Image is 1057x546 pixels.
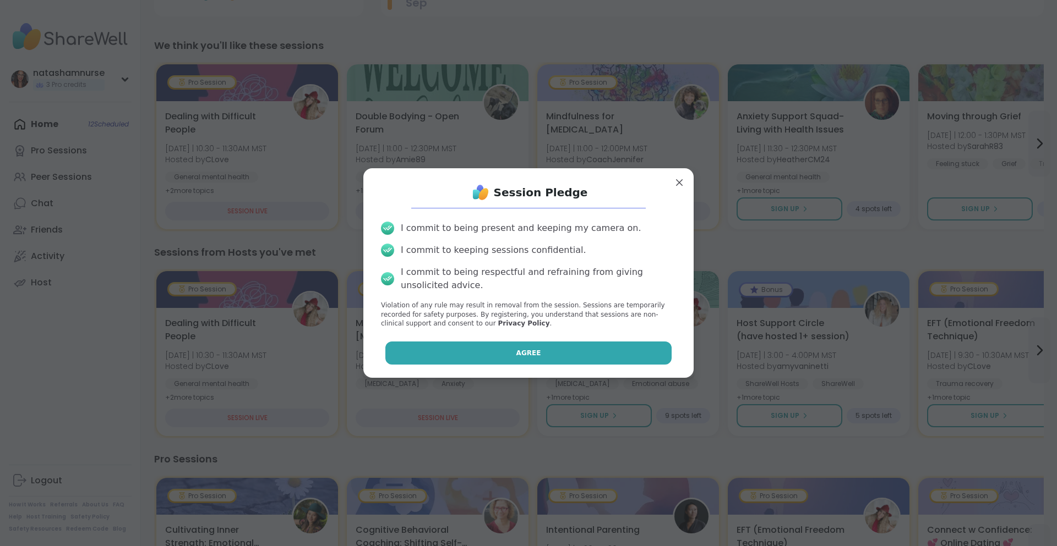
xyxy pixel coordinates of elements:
[401,266,676,292] div: I commit to being respectful and refraining from giving unsolicited advice.
[498,319,549,327] a: Privacy Policy
[401,244,586,257] div: I commit to keeping sessions confidential.
[516,348,541,358] span: Agree
[494,185,588,200] h1: Session Pledge
[470,181,492,203] img: ShareWell Logo
[385,341,672,365] button: Agree
[401,222,641,235] div: I commit to being present and keeping my camera on.
[381,301,676,328] p: Violation of any rule may result in removal from the session. Sessions are temporarily recorded f...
